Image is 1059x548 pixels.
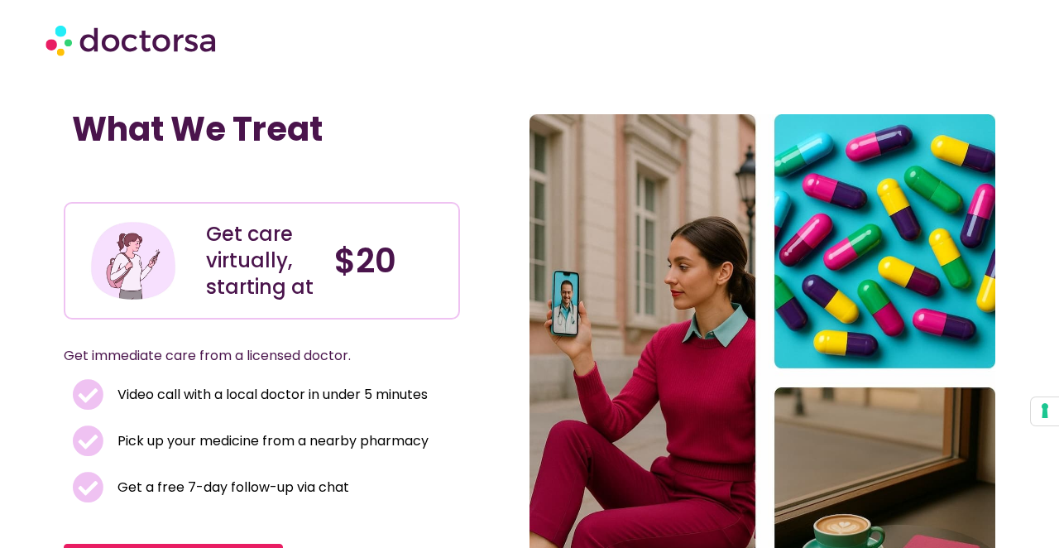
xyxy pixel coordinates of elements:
[89,216,178,305] img: Illustration depicting a young woman in a casual outfit, engaged with her smartphone. She has a p...
[113,430,429,453] span: Pick up your medicine from a nearby pharmacy
[113,383,428,406] span: Video call with a local doctor in under 5 minutes
[334,241,446,281] h4: $20
[72,109,452,149] h1: What We Treat
[1031,397,1059,425] button: Your consent preferences for tracking technologies
[72,166,320,185] iframe: Customer reviews powered by Trustpilot
[113,476,349,499] span: Get a free 7-day follow-up via chat
[64,344,420,368] p: Get immediate care from a licensed doctor.
[206,221,318,300] div: Get care virtually, starting at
